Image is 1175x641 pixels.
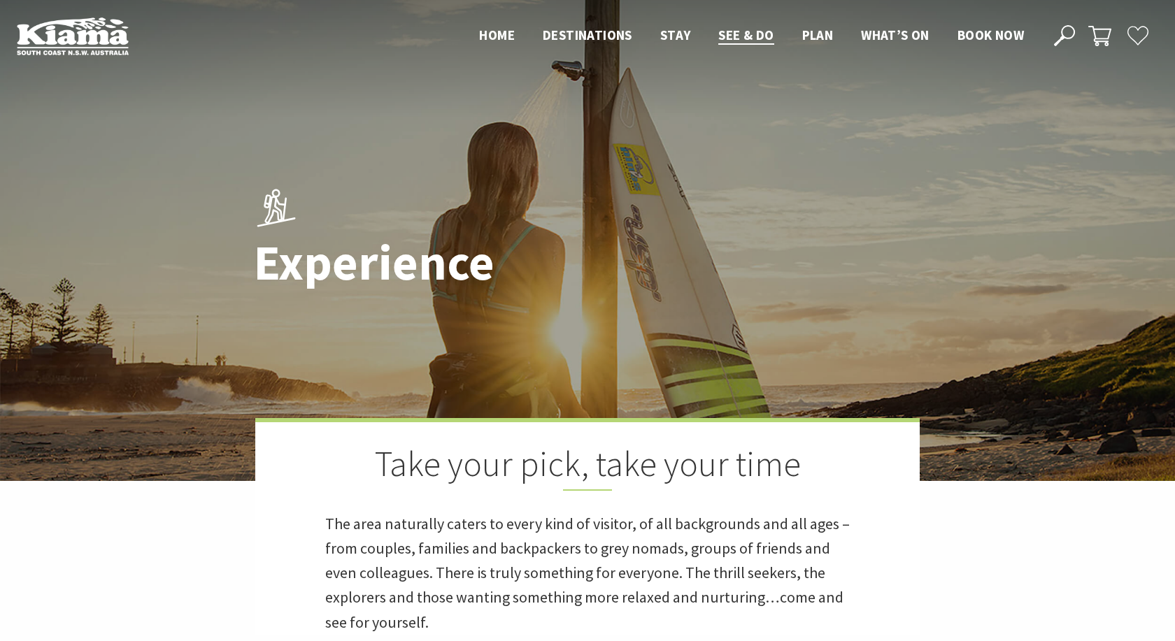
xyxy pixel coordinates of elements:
span: What’s On [861,27,930,43]
span: Home [479,27,515,43]
span: See & Do [718,27,774,43]
span: Book now [957,27,1024,43]
h2: Take your pick, take your time [325,443,850,491]
img: Kiama Logo [17,17,129,55]
span: Plan [802,27,834,43]
span: Destinations [543,27,632,43]
p: The area naturally caters to every kind of visitor, of all backgrounds and all ages – from couple... [325,512,850,635]
nav: Main Menu [465,24,1038,48]
span: Stay [660,27,691,43]
h1: Experience [254,236,649,289]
